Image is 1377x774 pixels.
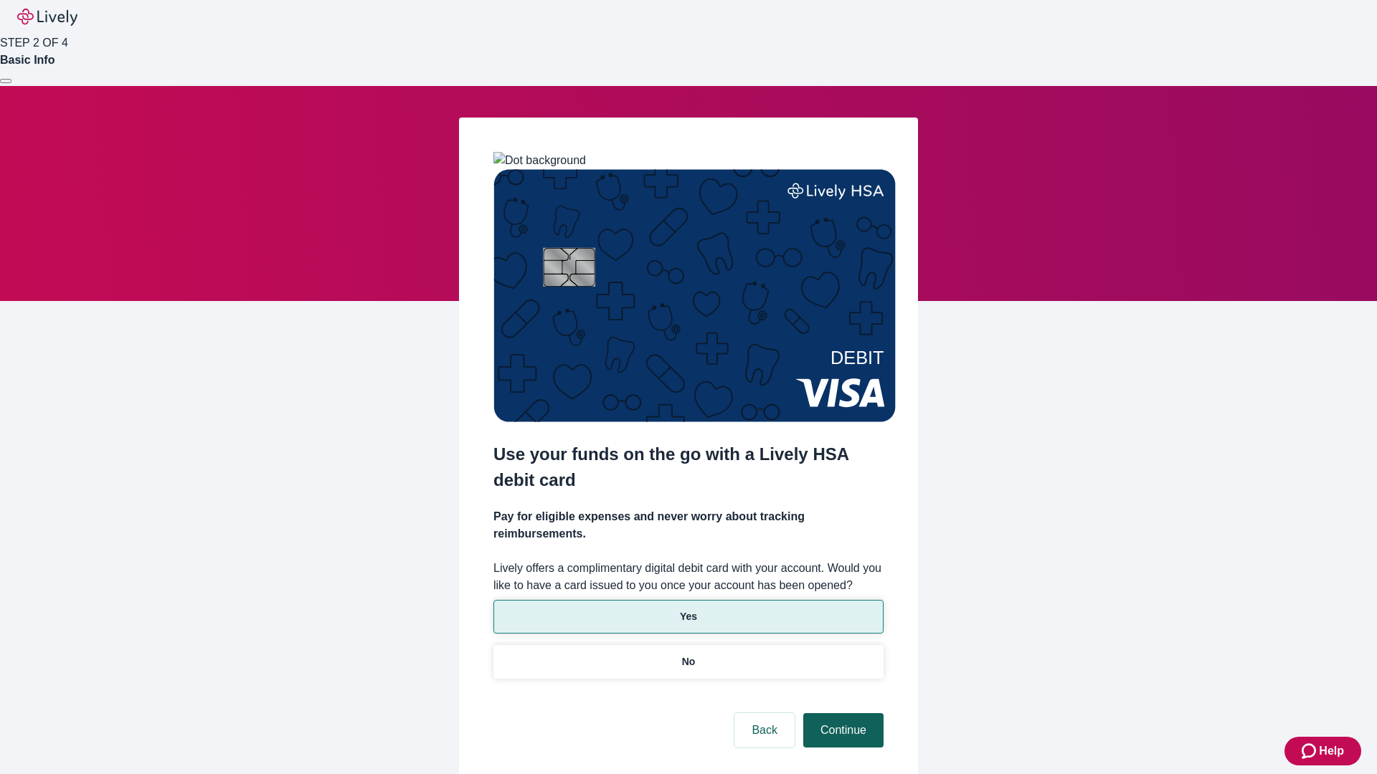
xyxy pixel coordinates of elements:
[1284,737,1361,765] button: Zendesk support iconHelp
[493,600,884,634] button: Yes
[682,654,696,669] p: No
[493,152,586,169] img: Dot background
[17,9,77,26] img: Lively
[803,713,884,747] button: Continue
[493,169,896,422] img: Debit card
[1302,742,1319,760] svg: Zendesk support icon
[493,441,884,493] h2: Use your funds on the go with a Lively HSA debit card
[493,508,884,543] h4: Pay for eligible expenses and never worry about tracking reimbursements.
[680,609,697,624] p: Yes
[493,645,884,679] button: No
[734,713,795,747] button: Back
[493,560,884,594] label: Lively offers a complimentary digital debit card with your account. Would you like to have a card...
[1319,742,1344,760] span: Help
